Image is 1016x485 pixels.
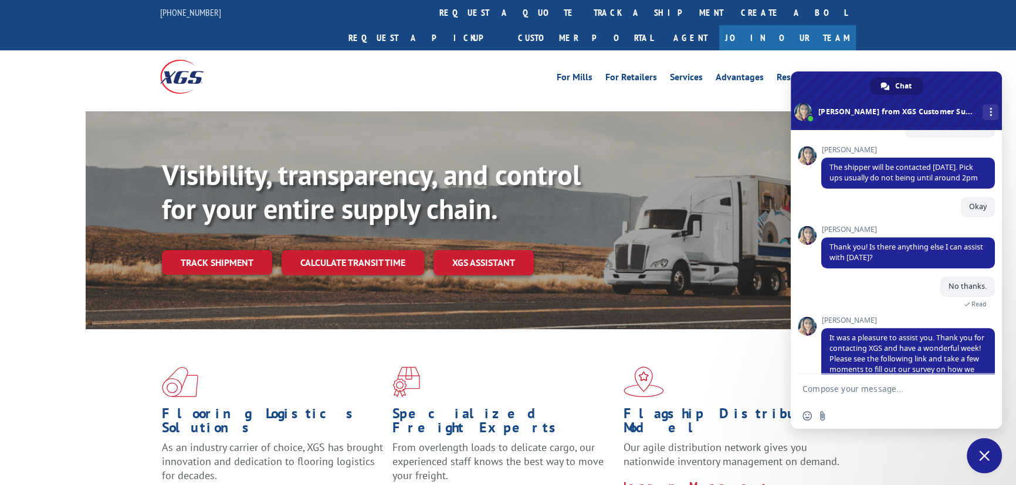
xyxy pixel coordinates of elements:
[162,156,581,227] b: Visibility, transparency, and control for your entire supply chain.
[392,407,614,440] h1: Specialized Freight Experts
[719,25,856,50] a: Join Our Team
[821,146,995,154] span: [PERSON_NAME]
[434,250,534,275] a: XGS ASSISTANT
[340,25,509,50] a: Request a pickup
[983,104,998,120] div: More channels
[392,367,420,397] img: xgs-icon-focused-on-flooring-red
[716,73,764,86] a: Advantages
[949,281,987,291] span: No thanks.
[802,411,812,421] span: Insert an emoji
[162,367,198,397] img: xgs-icon-total-supply-chain-intelligence-red
[670,73,703,86] a: Services
[971,300,987,308] span: Read
[829,333,984,385] span: It was a pleasure to assist you. Thank you for contacting XGS and have a wonderful week! Please s...
[624,440,839,468] span: Our agile distribution network gives you nationwide inventory management on demand.
[870,77,923,95] div: Chat
[662,25,719,50] a: Agent
[282,250,424,275] a: Calculate transit time
[829,242,983,262] span: Thank you! Is there anything else I can assist with [DATE]?
[821,316,995,325] span: [PERSON_NAME]
[162,440,383,482] span: As an industry carrier of choice, XGS has brought innovation and dedication to flooring logistics...
[969,201,987,211] span: Okay
[802,384,964,394] textarea: Compose your message...
[162,250,272,275] a: Track shipment
[829,162,978,183] span: The shipper will be contacted [DATE]. Pick ups usually do not being until around 2pm
[557,73,592,86] a: For Mills
[624,407,845,440] h1: Flagship Distribution Model
[967,438,1002,473] div: Close chat
[818,411,827,421] span: Send a file
[624,367,664,397] img: xgs-icon-flagship-distribution-model-red
[509,25,662,50] a: Customer Portal
[162,407,384,440] h1: Flooring Logistics Solutions
[160,6,221,18] a: [PHONE_NUMBER]
[605,73,657,86] a: For Retailers
[821,226,995,234] span: [PERSON_NAME]
[895,77,912,95] span: Chat
[777,73,818,86] a: Resources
